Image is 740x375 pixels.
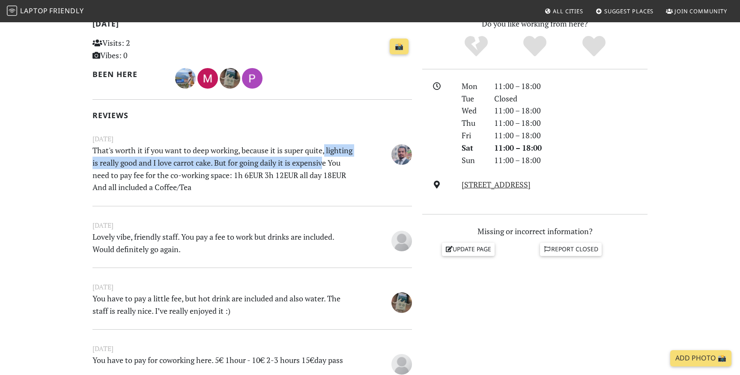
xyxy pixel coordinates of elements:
[175,68,196,89] img: 5810-tom.jpg
[87,354,362,373] p: You have to pay for coworking here. 5€ 1hour - 10€ 2-3 hours 15€day pass
[92,37,192,62] p: Visits: 2 Vibes: 0
[391,292,412,313] img: 3851-valentina.jpg
[391,235,412,245] span: Anonymous
[457,142,489,154] div: Sat
[489,92,653,105] div: Closed
[489,117,653,129] div: 11:00 – 18:00
[541,3,587,19] a: All Cities
[92,70,165,79] h2: Been here
[422,18,647,30] p: Do you like working from here?
[489,80,653,92] div: 11:00 – 18:00
[87,282,417,292] small: [DATE]
[604,7,654,15] span: Suggest Places
[391,354,412,375] img: blank-535327c66bd565773addf3077783bbfce4b00ec00e9fd257753287c682c7fa38.png
[442,243,495,256] a: Update page
[197,68,218,89] img: 5279-matthew.jpg
[7,4,84,19] a: LaptopFriendly LaptopFriendly
[391,144,412,165] img: 6410-amir-hossein.jpg
[489,142,653,154] div: 11:00 – 18:00
[462,179,531,190] a: [STREET_ADDRESS]
[49,6,84,15] span: Friendly
[87,134,417,144] small: [DATE]
[391,148,412,158] span: Amir Ghasemi
[505,35,564,58] div: Yes
[447,35,506,58] div: No
[87,220,417,231] small: [DATE]
[87,292,362,317] p: You have to pay a little fee, but hot drink are included and also water. The staff is really nice...
[540,243,602,256] a: Report closed
[92,111,412,120] h2: Reviews
[197,72,220,83] span: Matthew Jonat
[553,7,583,15] span: All Cities
[391,296,412,307] span: Valentina R.
[390,39,409,55] a: 📸
[592,3,657,19] a: Suggest Places
[489,154,653,167] div: 11:00 – 18:00
[564,35,624,58] div: Definitely!
[20,6,48,15] span: Laptop
[489,129,653,142] div: 11:00 – 18:00
[92,19,412,32] h2: [DATE]
[489,104,653,117] div: 11:00 – 18:00
[175,72,197,83] span: Tom T
[391,358,412,369] span: Anonymous
[457,92,489,105] div: Tue
[457,80,489,92] div: Mon
[7,6,17,16] img: LaptopFriendly
[457,117,489,129] div: Thu
[457,129,489,142] div: Fri
[242,68,263,89] img: 2935-philipp.jpg
[457,154,489,167] div: Sun
[87,231,362,256] p: Lovely vibe, friendly staff. You pay a fee to work but drinks are included. Would definitely go a...
[391,231,412,251] img: blank-535327c66bd565773addf3077783bbfce4b00ec00e9fd257753287c682c7fa38.png
[422,225,647,238] p: Missing or incorrect information?
[87,144,362,193] p: That's worth it if you want to deep working, because it is super quite, lighting is really good a...
[674,7,727,15] span: Join Community
[662,3,731,19] a: Join Community
[242,72,263,83] span: Philipp Hoffmann
[457,104,489,117] div: Wed
[220,72,242,83] span: Valentina R.
[87,343,417,354] small: [DATE]
[220,68,240,89] img: 3851-valentina.jpg
[670,350,731,366] a: Add Photo 📸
